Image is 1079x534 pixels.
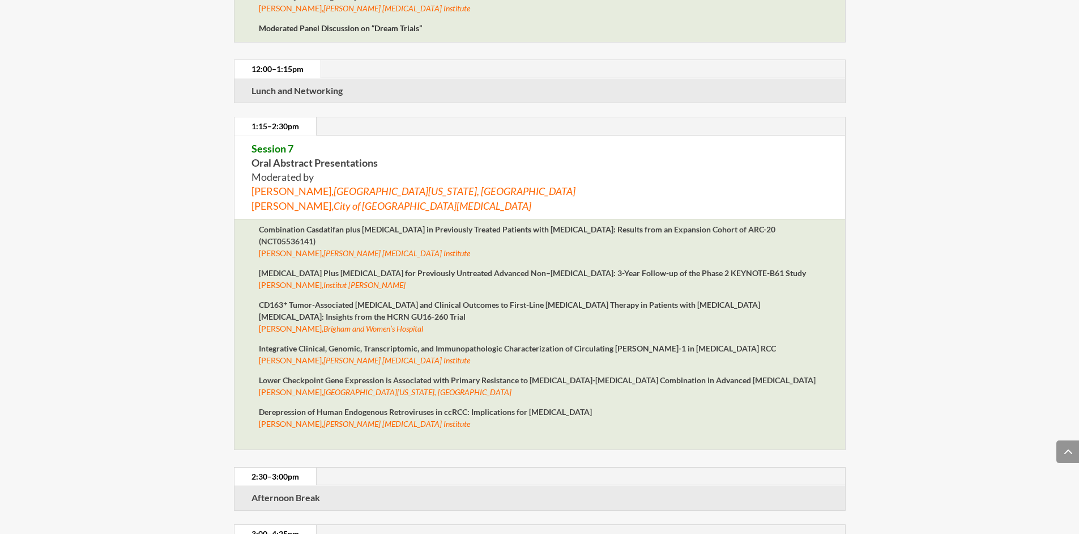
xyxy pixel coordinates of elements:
span: [PERSON_NAME], [259,387,511,397]
span: [PERSON_NAME], [259,248,470,258]
strong: Oral Abstract Presentations [251,142,378,169]
em: Institut [323,280,347,290]
span: [PERSON_NAME], [259,324,423,333]
span: Session 7 [251,142,293,155]
strong: [MEDICAL_DATA] Plus [MEDICAL_DATA] for Previously Untreated Advanced Non–[MEDICAL_DATA]: 3-Year F... [259,268,806,278]
strong: Derepression of Human Endogenous Retroviruses in ccRCC: Implications for [MEDICAL_DATA] [259,407,592,417]
span: [PERSON_NAME], [259,419,470,429]
strong: Afternoon Break [251,492,320,503]
span: [PERSON_NAME], [259,355,470,365]
em: [GEOGRAPHIC_DATA][US_STATE], [GEOGRAPHIC_DATA] [323,387,511,397]
em: [PERSON_NAME] [MEDICAL_DATA] Institute [323,3,470,13]
em: [GEOGRAPHIC_DATA][US_STATE], [GEOGRAPHIC_DATA] [334,185,575,197]
em: [PERSON_NAME] [MEDICAL_DATA] Institute [323,355,470,365]
a: 12:00–1:15pm [234,60,321,78]
span: [PERSON_NAME], [251,185,575,197]
em: [PERSON_NAME] [348,280,406,290]
strong: Lunch and Networking [251,85,343,96]
span: [PERSON_NAME], [259,280,406,290]
a: 2:30–3:00pm [234,468,316,486]
strong: Integrative Clinical, Genomic, Transcriptomic, and Immunopathologic Characterization of Circulati... [259,344,776,353]
span: [PERSON_NAME], [251,200,531,212]
em: Brigham and Women’s Hospital [323,324,423,333]
strong: CD163⁺ Tumor-Associated [MEDICAL_DATA] and Clinical Outcomes to First-Line [MEDICAL_DATA] Therapy... [259,300,760,321]
strong: Moderated Panel Discussion on “Dream Trials” [259,23,422,33]
em: [PERSON_NAME] [MEDICAL_DATA] Institute [323,419,470,429]
p: Moderated by [251,142,828,213]
strong: Lower Checkpoint Gene Expression is Associated with Primary Resistance to [MEDICAL_DATA]-[MEDICAL... [259,375,816,385]
strong: Combination Casdatifan plus [MEDICAL_DATA] in Previously Treated Patients with [MEDICAL_DATA]: Re... [259,224,775,246]
em: City of [GEOGRAPHIC_DATA][MEDICAL_DATA] [334,200,531,212]
a: 1:15–2:30pm [234,117,316,135]
em: [PERSON_NAME] [MEDICAL_DATA] Institute [323,248,470,258]
span: [PERSON_NAME], [259,3,470,13]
